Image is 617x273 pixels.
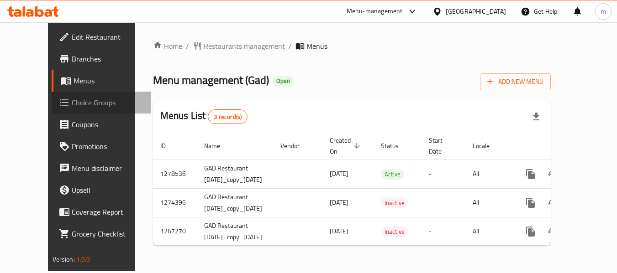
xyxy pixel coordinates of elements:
span: Locale [473,140,501,151]
div: Open [273,76,294,87]
span: Version: [53,253,75,265]
div: Export file [525,106,547,128]
td: 1267270 [153,217,197,246]
button: more [520,192,542,214]
span: Menus [306,41,327,52]
span: m [601,6,606,16]
span: Restaurants management [204,41,285,52]
span: Edit Restaurant [72,31,144,42]
td: 1278536 [153,160,197,188]
li: / [289,41,292,52]
div: Inactive [381,226,408,237]
nav: breadcrumb [153,41,551,52]
span: Promotions [72,141,144,152]
button: Add New Menu [480,73,551,90]
table: enhanced table [153,132,615,246]
span: [DATE] [330,196,348,208]
a: Promotions [52,135,151,157]
td: 1274396 [153,188,197,217]
span: [DATE] [330,168,348,180]
td: GAD Restaurant [DATE]_copy_[DATE] [197,217,273,246]
a: Restaurants management [193,41,285,52]
button: more [520,221,542,242]
td: All [465,160,512,188]
a: Upsell [52,179,151,201]
span: Created On [330,135,363,157]
div: Menu-management [347,6,403,17]
span: Vendor [280,140,311,151]
a: Edit Restaurant [52,26,151,48]
span: Upsell [72,185,144,196]
td: GAD Restaurant [DATE]_copy_[DATE] [197,188,273,217]
span: Branches [72,53,144,64]
span: 3 record(s) [208,113,247,121]
td: - [422,188,465,217]
td: GAD Restaurant [DATE]_copy_[DATE] [197,160,273,188]
span: Inactive [381,227,408,237]
td: - [422,217,465,246]
a: Grocery Checklist [52,223,151,245]
a: Coverage Report [52,201,151,223]
span: Coverage Report [72,206,144,217]
a: Menus [52,70,151,92]
a: Menu disclaimer [52,157,151,179]
button: more [520,163,542,185]
button: Change Status [542,163,564,185]
div: [GEOGRAPHIC_DATA] [446,6,506,16]
td: All [465,217,512,246]
span: ID [160,140,178,151]
th: Actions [512,132,615,160]
a: Choice Groups [52,92,151,113]
button: Change Status [542,221,564,242]
a: Branches [52,48,151,70]
span: Start Date [429,135,454,157]
span: Coupons [72,119,144,130]
td: - [422,160,465,188]
span: Status [381,140,411,151]
td: All [465,188,512,217]
span: Menu management ( Gad ) [153,70,269,90]
h2: Menus List [160,109,248,124]
span: 1.0.0 [76,253,90,265]
span: Choice Groups [72,97,144,108]
span: Menus [74,75,144,86]
div: Total records count [208,109,248,124]
span: Menu disclaimer [72,163,144,174]
span: Active [381,169,404,180]
a: Coupons [52,113,151,135]
span: [DATE] [330,225,348,237]
span: Inactive [381,198,408,208]
a: Home [153,41,182,52]
span: Add New Menu [487,76,543,88]
button: Change Status [542,192,564,214]
span: Name [204,140,232,151]
li: / [186,41,189,52]
span: Grocery Checklist [72,228,144,239]
span: Open [273,77,294,85]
